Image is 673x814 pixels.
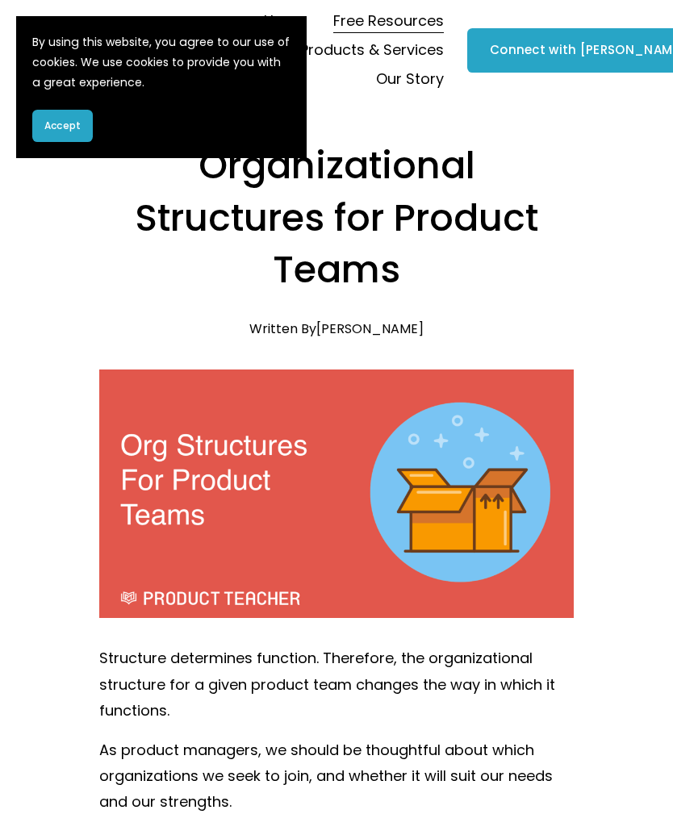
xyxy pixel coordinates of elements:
[300,35,444,65] a: folder dropdown
[333,8,444,34] span: Free Resources
[32,32,291,94] p: By using this website, you agree to our use of cookies. We use cookies to provide you with a grea...
[300,37,444,63] span: Products & Services
[376,65,444,94] a: folder dropdown
[99,645,574,724] p: Structure determines function. Therefore, the organizational structure for a given product team c...
[376,66,444,92] span: Our Story
[16,16,307,158] section: Cookie banner
[44,119,81,133] span: Accept
[264,6,307,35] a: Home
[316,319,424,338] a: [PERSON_NAME]
[32,110,93,142] button: Accept
[333,6,444,35] a: folder dropdown
[249,321,424,336] div: Written By
[99,140,574,295] h1: Organizational Structures for Product Teams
